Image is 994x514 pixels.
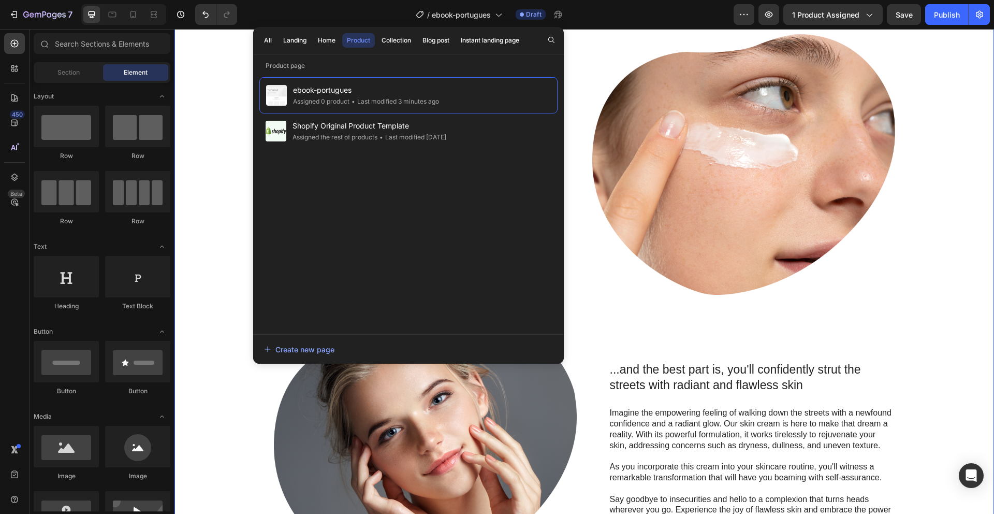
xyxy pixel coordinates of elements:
[264,36,272,45] div: All
[382,36,411,45] div: Collection
[435,433,720,454] p: As you incorporate this cream into your skincare routine, you'll witness a remarkable transformat...
[34,302,99,311] div: Heading
[418,33,454,48] button: Blog post
[105,217,170,226] div: Row
[435,379,720,422] p: Imagine the empowering feeling of walking down the streets with a newfound confidence and a radia...
[318,36,335,45] div: Home
[34,217,99,226] div: Row
[154,323,170,340] span: Toggle open
[34,327,53,336] span: Button
[174,29,994,514] iframe: Design area
[34,33,170,54] input: Search Sections & Elements
[34,151,99,161] div: Row
[253,61,564,71] p: Product page
[34,412,52,421] span: Media
[526,10,542,19] span: Draft
[105,151,170,161] div: Row
[293,132,377,142] div: Assigned the rest of products
[293,84,439,96] span: ebook-portugues
[10,110,25,119] div: 450
[379,133,383,141] span: •
[34,387,99,396] div: Button
[8,190,25,198] div: Beta
[792,9,859,20] span: 1 product assigned
[293,96,349,107] div: Assigned 0 product
[959,463,984,488] div: Open Intercom Messenger
[377,33,416,48] button: Collection
[4,4,77,25] button: 7
[342,33,375,48] button: Product
[105,387,170,396] div: Button
[105,472,170,481] div: Image
[783,4,883,25] button: 1 product assigned
[934,9,960,20] div: Publish
[264,344,334,355] div: Create new page
[34,472,99,481] div: Image
[461,36,519,45] div: Instant landing page
[352,97,355,105] span: •
[427,9,430,20] span: /
[154,238,170,255] span: Toggle open
[283,36,306,45] div: Landing
[434,332,721,365] h2: ...and the best part is, you'll confidently strut the streets with radiant and flawless skin
[896,10,913,19] span: Save
[68,8,72,21] p: 7
[435,465,720,508] p: Say goodbye to insecurities and hello to a complexion that turns heads wherever you go. Experienc...
[195,4,237,25] div: Undo/Redo
[34,92,54,101] span: Layout
[293,120,446,132] span: Shopify Original Product Template
[264,339,553,360] button: Create new page
[279,33,311,48] button: Landing
[349,96,439,107] div: Last modified 3 minutes ago
[456,33,524,48] button: Instant landing page
[124,68,148,77] span: Element
[154,408,170,425] span: Toggle open
[432,9,491,20] span: ebook-portugues
[154,88,170,105] span: Toggle open
[313,33,340,48] button: Home
[925,4,969,25] button: Publish
[259,33,276,48] button: All
[887,4,921,25] button: Save
[422,36,449,45] div: Blog post
[34,242,47,251] span: Text
[377,132,446,142] div: Last modified [DATE]
[347,36,370,45] div: Product
[105,302,170,311] div: Text Block
[57,68,80,77] span: Section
